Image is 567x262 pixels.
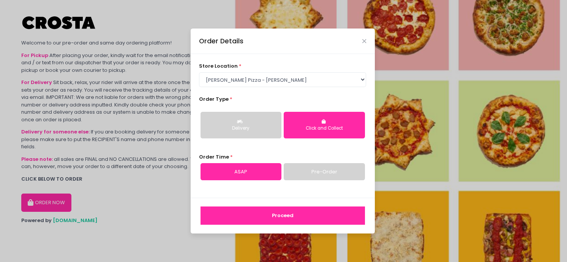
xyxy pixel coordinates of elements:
[201,163,281,181] a: ASAP
[199,36,243,46] div: Order Details
[289,125,359,132] div: Click and Collect
[199,62,238,70] span: store location
[362,39,366,43] button: Close
[201,112,281,138] button: Delivery
[284,112,365,138] button: Click and Collect
[199,153,229,160] span: Order Time
[199,95,229,103] span: Order Type
[206,125,276,132] div: Delivery
[284,163,365,181] a: Pre-Order
[201,206,365,225] button: Proceed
